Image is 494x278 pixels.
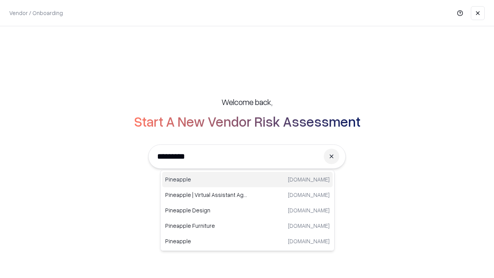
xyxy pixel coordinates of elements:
p: [DOMAIN_NAME] [288,175,330,183]
h5: Welcome back, [222,97,272,107]
p: Pineapple [165,237,247,245]
p: Pineapple Design [165,206,247,214]
div: Suggestions [160,170,335,251]
p: [DOMAIN_NAME] [288,191,330,199]
p: Pineapple [165,175,247,183]
p: Vendor / Onboarding [9,9,63,17]
h2: Start A New Vendor Risk Assessment [134,114,360,129]
p: Pineapple Furniture [165,222,247,230]
p: [DOMAIN_NAME] [288,206,330,214]
p: [DOMAIN_NAME] [288,237,330,245]
p: Pineapple | Virtual Assistant Agency [165,191,247,199]
p: [DOMAIN_NAME] [288,222,330,230]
